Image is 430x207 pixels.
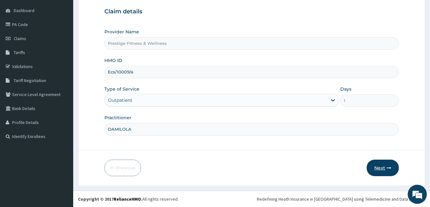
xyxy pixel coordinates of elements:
[37,63,88,127] span: We're online!
[104,29,139,35] label: Provider Name
[104,66,399,78] input: Enter HMO ID
[104,57,122,64] label: HMO ID
[257,196,425,202] div: Redefining Heath Insurance in [GEOGRAPHIC_DATA] using Telemedicine and Data Science!
[14,36,26,41] span: Claims
[104,160,141,176] button: Previous
[104,3,120,18] div: Minimize live chat window
[3,139,121,161] textarea: Type your message and hit 'Enter'
[73,191,430,207] footer: All rights reserved.
[104,114,131,121] label: Practitioner
[104,8,399,15] h3: Claim details
[104,123,399,135] input: Enter Name
[340,86,351,92] label: Days
[114,196,141,202] a: RelianceHMO
[14,8,34,13] span: Dashboard
[104,86,139,92] label: Type of Service
[367,160,399,176] button: Next
[14,50,25,55] span: Tariffs
[78,196,142,202] strong: Copyright © 2017 .
[12,32,26,48] img: d_794563401_company_1708531726252_794563401
[14,78,46,83] span: Tariff Negotiation
[33,36,107,44] div: Chat with us now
